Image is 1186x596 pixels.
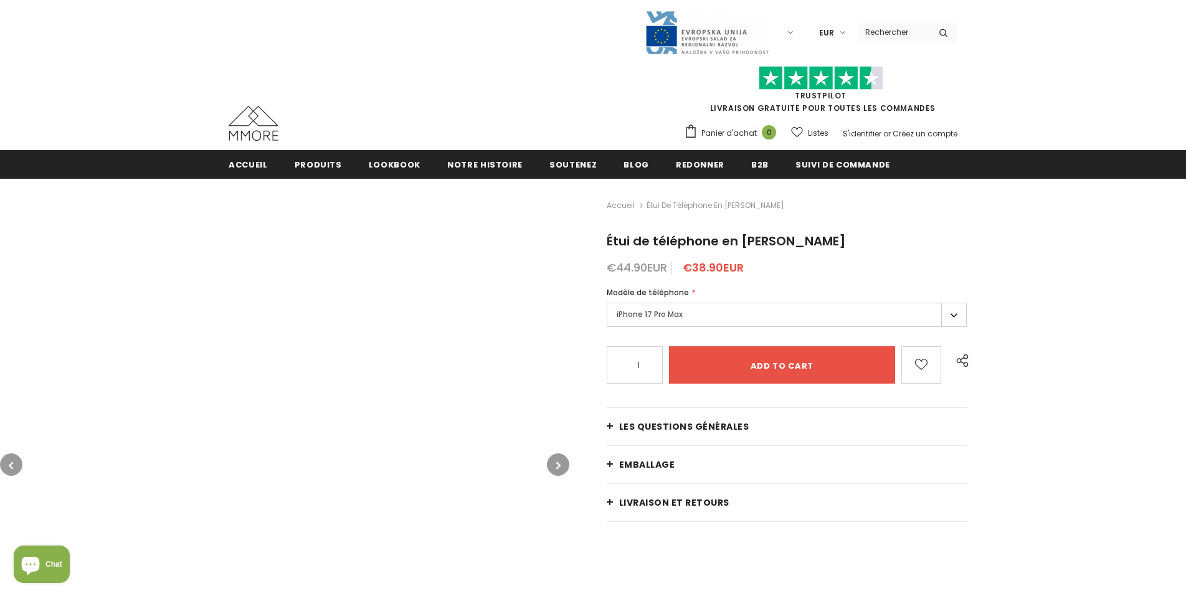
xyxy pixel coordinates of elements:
[683,260,744,275] span: €38.90EUR
[676,159,724,171] span: Redonner
[795,150,890,178] a: Suivi de commande
[295,150,342,178] a: Produits
[607,484,967,521] a: Livraison et retours
[808,127,828,140] span: Listes
[791,122,828,144] a: Listes
[295,159,342,171] span: Produits
[229,159,268,171] span: Accueil
[647,198,784,213] span: Étui de téléphone en [PERSON_NAME]
[549,159,597,171] span: soutenez
[819,27,834,39] span: EUR
[762,125,776,140] span: 0
[369,150,420,178] a: Lookbook
[701,127,757,140] span: Panier d'achat
[795,90,847,101] a: TrustPilot
[369,159,420,171] span: Lookbook
[619,496,729,509] span: Livraison et retours
[684,124,782,143] a: Panier d'achat 0
[645,27,769,37] a: Javni Razpis
[624,159,649,171] span: Blog
[843,128,881,139] a: S'identifier
[645,10,769,55] img: Javni Razpis
[619,458,675,471] span: EMBALLAGE
[676,150,724,178] a: Redonner
[883,128,891,139] span: or
[619,420,749,433] span: Les questions générales
[607,446,967,483] a: EMBALLAGE
[751,150,769,178] a: B2B
[607,260,667,275] span: €44.90EUR
[229,150,268,178] a: Accueil
[893,128,957,139] a: Créez un compte
[607,232,846,250] span: Étui de téléphone en [PERSON_NAME]
[858,23,929,41] input: Search Site
[447,159,523,171] span: Notre histoire
[607,408,967,445] a: Les questions générales
[759,66,883,90] img: Faites confiance aux étoiles pilotes
[607,287,689,298] span: Modèle de téléphone
[684,72,957,113] span: LIVRAISON GRATUITE POUR TOUTES LES COMMANDES
[607,303,967,327] label: iPhone 17 Pro Max
[10,546,74,586] inbox-online-store-chat: Shopify online store chat
[447,150,523,178] a: Notre histoire
[795,159,890,171] span: Suivi de commande
[669,346,895,384] input: Add to cart
[751,159,769,171] span: B2B
[607,198,635,213] a: Accueil
[549,150,597,178] a: soutenez
[229,106,278,141] img: Cas MMORE
[624,150,649,178] a: Blog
